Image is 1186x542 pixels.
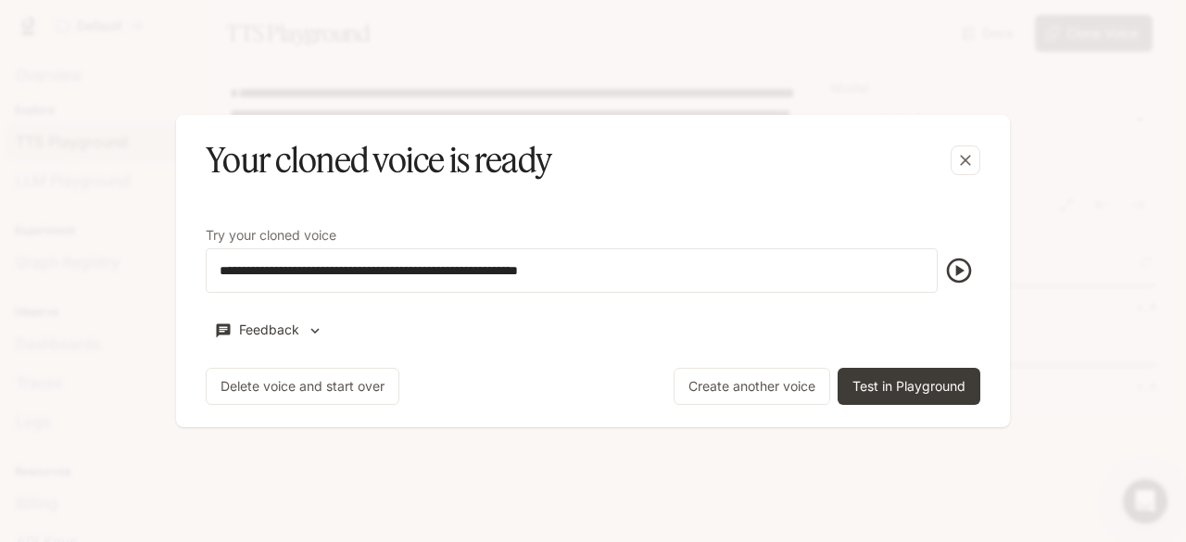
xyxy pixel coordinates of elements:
button: Test in Playground [838,368,980,405]
p: Try your cloned voice [206,229,336,242]
button: Feedback [206,315,332,346]
h5: Your cloned voice is ready [206,137,551,183]
button: Delete voice and start over [206,368,399,405]
button: Create another voice [674,368,830,405]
